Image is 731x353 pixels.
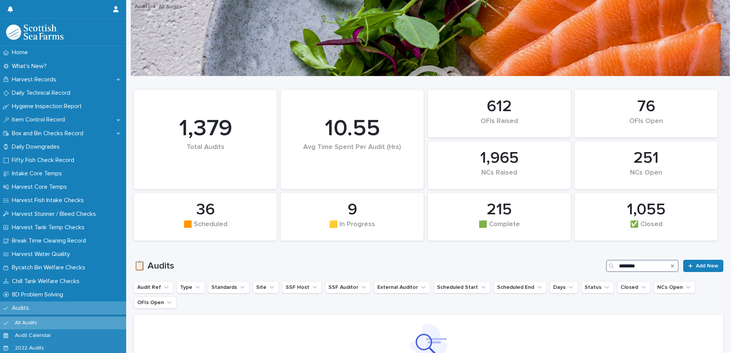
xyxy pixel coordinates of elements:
button: SSF Auditor [325,281,371,293]
div: 36 [147,200,264,219]
h1: 📋 Audits [134,261,603,272]
button: Audit Ref [134,281,174,293]
div: Total Audits [147,143,264,167]
p: Bycatch Bin Welfare Checks [9,264,91,271]
p: Item Control Record [9,116,71,123]
div: 10.55 [294,115,411,142]
p: Box and Bin Checks Record [9,130,89,137]
button: NCs Open [654,281,695,293]
button: Days [550,281,578,293]
div: 1,379 [147,115,264,142]
p: Harvest Fish Intake Checks [9,197,90,204]
p: Harvest Core Temps [9,183,73,191]
p: All Audits [159,2,182,10]
div: OFIs Raised [441,117,558,133]
p: Harvest Records [9,76,62,83]
div: OFIs Open [588,117,705,133]
span: Add New [696,263,718,269]
a: Audits [135,2,150,10]
div: NCs Open [588,169,705,185]
a: Add New [683,260,723,272]
div: ✅ Closed [588,220,705,236]
p: 2022 Audits [9,345,50,351]
div: 🟧 Scheduled [147,220,264,236]
button: External Auditor [374,281,430,293]
button: Type [177,281,205,293]
p: What's New? [9,63,53,70]
p: Daily Downgrades [9,143,66,151]
div: 76 [588,97,705,116]
input: Search [606,260,679,272]
button: Standards [208,281,250,293]
div: 🟨 In Progress [294,220,411,236]
button: Scheduled Start [434,281,491,293]
div: 612 [441,97,558,116]
div: 1,965 [441,149,558,168]
p: Chill Tank Welfare Checks [9,278,86,285]
button: Scheduled End [494,281,547,293]
div: Avg Time Spent Per Audit (Hrs) [294,143,411,167]
button: OFIs Open [134,296,177,309]
p: 8D Problem Solving [9,291,69,298]
div: NCs Raised [441,169,558,185]
p: Daily Technical Record [9,89,76,97]
p: Fifty Fish Check Record [9,157,80,164]
div: 251 [588,149,705,168]
p: Home [9,49,34,56]
p: Harvest Tank Temp Checks [9,224,91,231]
p: Break Time Cleaning Record [9,237,92,245]
p: Audit Calendar [9,332,57,339]
button: Status [581,281,614,293]
p: Hygiene Inspection Report [9,103,88,110]
img: mMrefqRFQpe26GRNOUkG [6,24,63,40]
button: Site [253,281,279,293]
div: 🟩 Complete [441,220,558,236]
button: SSF Host [282,281,322,293]
div: 215 [441,200,558,219]
p: Harvest Water Quality [9,251,76,258]
button: Closed [617,281,651,293]
div: 1,055 [588,200,705,219]
p: Harvest Stunner / Bleed Checks [9,211,102,218]
div: 9 [294,200,411,219]
p: All Audits [9,320,43,326]
p: Intake Core Temps [9,170,68,177]
p: Audits [9,304,35,312]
